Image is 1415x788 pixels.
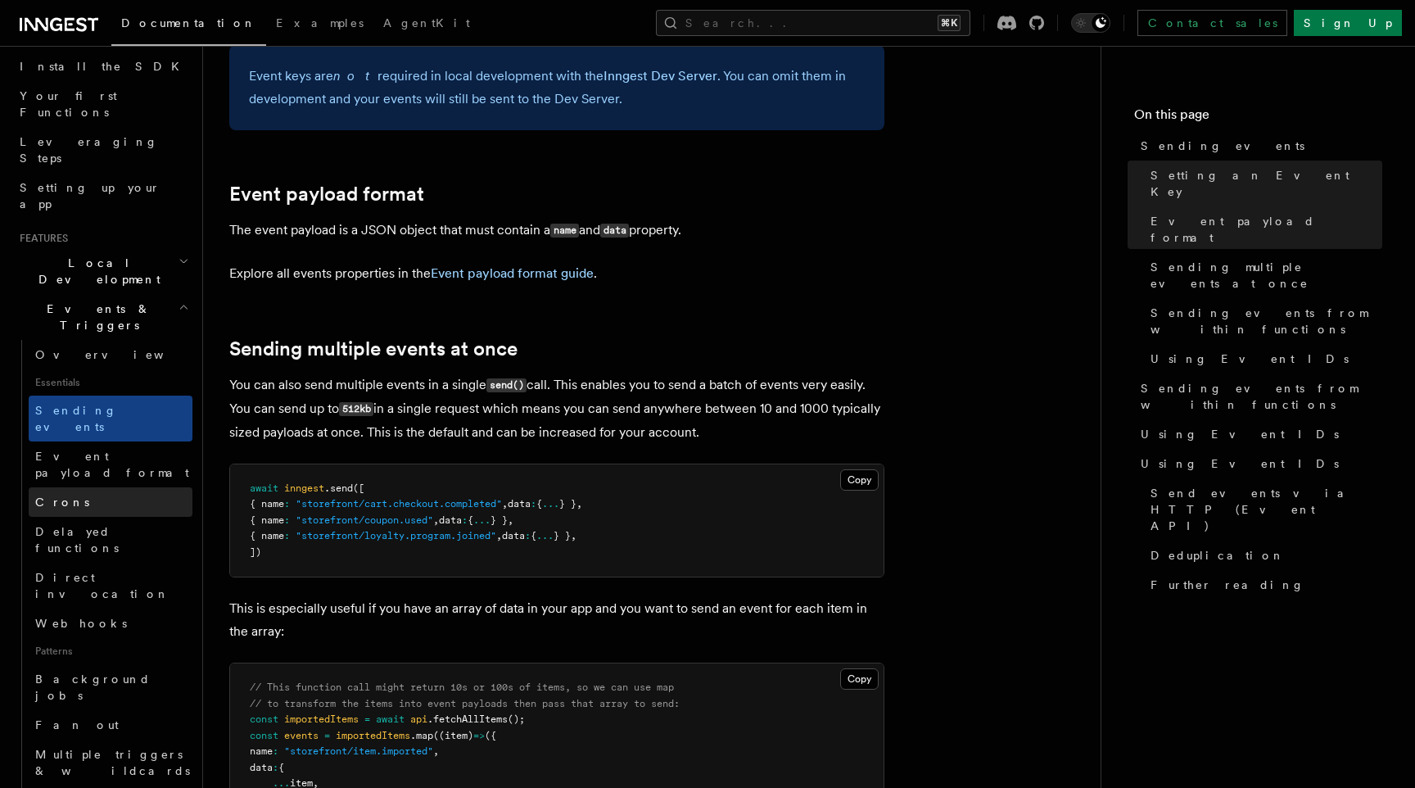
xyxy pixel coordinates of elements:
[278,762,284,773] span: {
[296,514,433,526] span: "storefront/coupon.used"
[35,525,119,555] span: Delayed functions
[35,496,89,509] span: Crons
[576,498,582,509] span: ,
[296,530,496,541] span: "storefront/loyalty.program.joined"
[20,181,160,211] span: Setting up your app
[462,514,468,526] span: :
[20,89,117,119] span: Your first Functions
[229,262,884,285] p: Explore all events properties in the .
[284,514,290,526] span: :
[250,745,273,757] span: name
[229,219,884,242] p: The event payload is a JSON object that must contain a and property.
[250,546,261,558] span: ])
[229,597,884,643] p: This is especially useful if you have an array of data in your app and you want to send an event ...
[339,402,373,416] code: 512kb
[324,482,353,494] span: .send
[13,255,179,288] span: Local Development
[433,514,439,526] span: ,
[1137,10,1287,36] a: Contact sales
[276,16,364,29] span: Examples
[1151,213,1382,246] span: Event payload format
[554,530,571,541] span: } }
[1144,298,1382,344] a: Sending events from within functions
[284,713,359,725] span: importedItems
[1144,541,1382,570] a: Deduplication
[250,482,278,494] span: await
[542,498,559,509] span: ...
[1134,105,1382,131] h4: On this page
[250,730,278,741] span: const
[35,404,117,433] span: Sending events
[29,740,192,786] a: Multiple triggers & wildcards
[508,514,513,526] span: ,
[508,713,525,725] span: ();
[29,664,192,710] a: Background jobs
[29,638,192,664] span: Patterns
[840,469,879,491] button: Copy
[1134,449,1382,478] a: Using Event IDs
[250,498,284,509] span: { name
[571,530,576,541] span: ,
[29,563,192,609] a: Direct invocation
[1141,138,1304,154] span: Sending events
[284,498,290,509] span: :
[29,609,192,638] a: Webhooks
[559,498,576,509] span: } }
[29,442,192,487] a: Event payload format
[531,498,536,509] span: :
[229,374,884,444] p: You can also send multiple events in a single call. This enables you to send a batch of events ve...
[427,713,508,725] span: .fetchAllItems
[1144,570,1382,600] a: Further reading
[1144,161,1382,206] a: Setting an Event Key
[938,15,961,31] kbd: ⌘K
[250,698,680,709] span: // to transform the items into event payloads then pass that array to send:
[229,183,424,206] a: Event payload format
[1151,351,1349,367] span: Using Event IDs
[485,730,496,741] span: ({
[550,224,579,238] code: name
[296,498,502,509] span: "storefront/cart.checkout.completed"
[604,68,717,84] a: Inngest Dev Server
[531,530,536,541] span: {
[266,5,373,44] a: Examples
[35,450,189,479] span: Event payload format
[433,730,473,741] span: ((item)
[284,482,324,494] span: inngest
[1151,577,1304,593] span: Further reading
[1071,13,1110,33] button: Toggle dark mode
[111,5,266,46] a: Documentation
[13,301,179,333] span: Events & Triggers
[13,248,192,294] button: Local Development
[502,498,508,509] span: ,
[600,224,629,238] code: data
[121,16,256,29] span: Documentation
[840,668,879,690] button: Copy
[13,127,192,173] a: Leveraging Steps
[35,748,190,777] span: Multiple triggers & wildcards
[333,68,377,84] em: not
[473,514,491,526] span: ...
[508,498,531,509] span: data
[249,65,865,111] p: Event keys are required in local development with the . You can omit them in development and your...
[410,730,433,741] span: .map
[35,617,127,630] span: Webhooks
[250,514,284,526] span: { name
[1144,344,1382,374] a: Using Event IDs
[1134,131,1382,161] a: Sending events
[29,396,192,442] a: Sending events
[1294,10,1402,36] a: Sign Up
[1144,478,1382,541] a: Send events via HTTP (Event API)
[439,514,462,526] span: data
[13,294,192,340] button: Events & Triggers
[656,10,970,36] button: Search...⌘K
[284,745,433,757] span: "storefront/item.imported"
[431,265,594,281] a: Event payload format guide
[20,135,158,165] span: Leveraging Steps
[536,498,542,509] span: {
[1151,485,1382,534] span: Send events via HTTP (Event API)
[525,530,531,541] span: :
[1144,252,1382,298] a: Sending multiple events at once
[13,232,68,245] span: Features
[1134,419,1382,449] a: Using Event IDs
[35,571,170,600] span: Direct invocation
